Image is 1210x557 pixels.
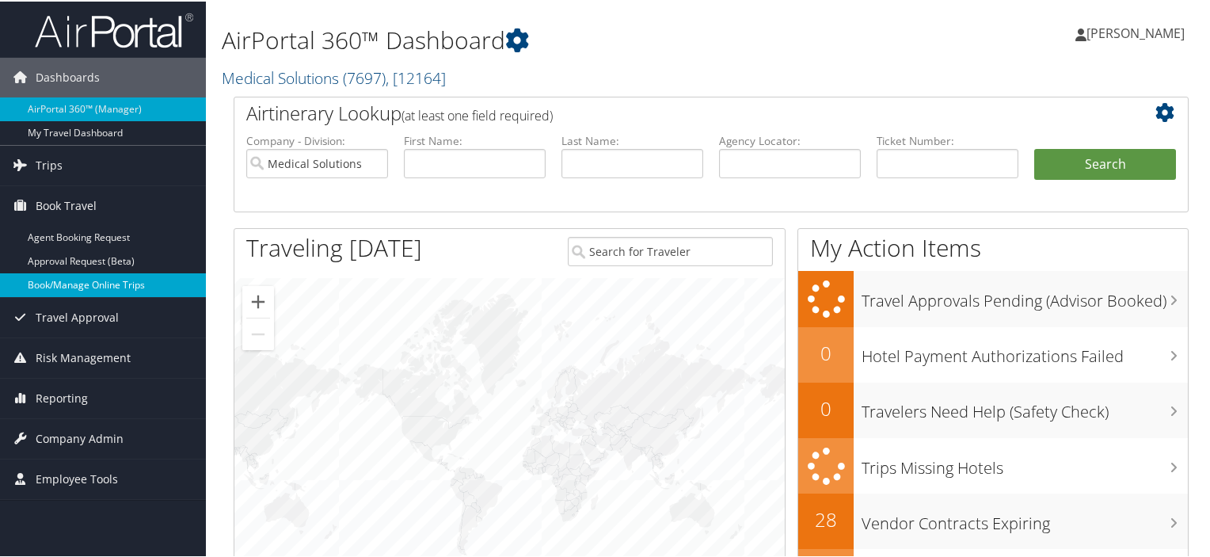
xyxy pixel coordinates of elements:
label: Company - Division: [246,132,388,147]
span: Travel Approval [36,296,119,336]
h1: My Action Items [798,230,1188,263]
h3: Travelers Need Help (Safety Check) [862,391,1188,422]
input: Search for Traveler [568,235,774,265]
span: [PERSON_NAME] [1086,23,1185,40]
button: Zoom in [242,284,274,316]
a: Medical Solutions [222,66,446,87]
h3: Hotel Payment Authorizations Failed [862,336,1188,366]
h1: AirPortal 360™ Dashboard [222,22,874,55]
span: , [ 12164 ] [386,66,446,87]
h3: Vendor Contracts Expiring [862,503,1188,533]
a: 28Vendor Contracts Expiring [798,492,1188,547]
span: Risk Management [36,337,131,376]
span: Trips [36,144,63,184]
label: Agency Locator: [719,132,861,147]
a: Trips Missing Hotels [798,437,1188,493]
button: Search [1034,147,1176,179]
label: Ticket Number: [877,132,1018,147]
a: 0Travelers Need Help (Safety Check) [798,381,1188,437]
span: Company Admin [36,418,124,457]
h3: Trips Missing Hotels [862,448,1188,478]
h1: Traveling [DATE] [246,230,422,263]
h2: 0 [798,338,854,365]
h2: Airtinerary Lookup [246,98,1097,125]
span: Dashboards [36,56,100,96]
span: Reporting [36,377,88,417]
span: Book Travel [36,185,97,224]
h3: Travel Approvals Pending (Advisor Booked) [862,280,1188,311]
span: Employee Tools [36,458,118,498]
h2: 0 [798,394,854,421]
span: (at least one field required) [401,105,553,123]
a: 0Hotel Payment Authorizations Failed [798,326,1188,381]
button: Zoom out [242,317,274,349]
a: Travel Approvals Pending (Advisor Booked) [798,269,1188,326]
a: [PERSON_NAME] [1075,8,1200,55]
span: ( 7697 ) [343,66,386,87]
img: airportal-logo.png [35,10,193,48]
label: Last Name: [561,132,703,147]
h2: 28 [798,505,854,532]
label: First Name: [404,132,546,147]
